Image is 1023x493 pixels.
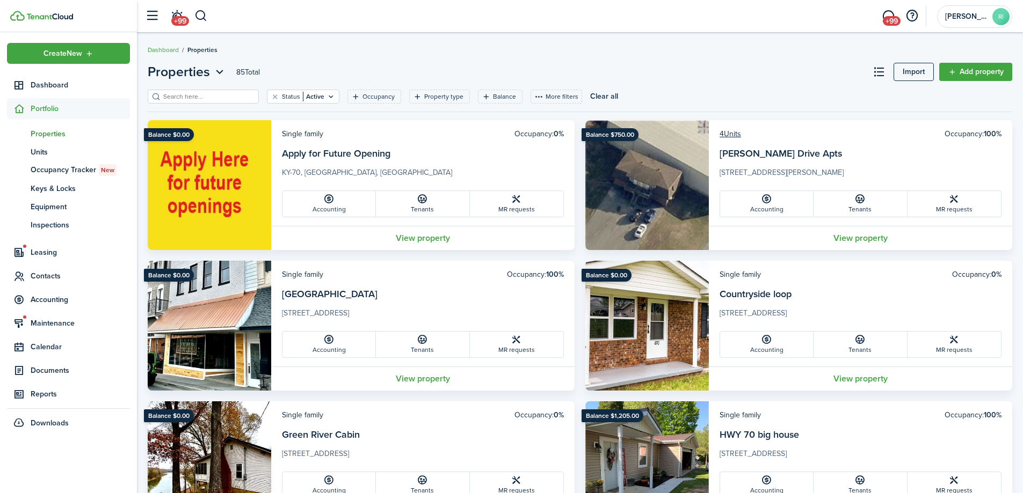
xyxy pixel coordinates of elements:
[347,90,401,104] filter-tag: Open filter
[720,448,1002,465] card-description: [STREET_ADDRESS]
[984,409,1002,421] b: 100%
[148,62,210,82] span: Properties
[142,6,162,26] button: Open sidebar
[720,307,1002,325] card-description: [STREET_ADDRESS]
[303,92,324,101] filter-tag-value: Active
[7,143,130,161] a: Units
[31,365,130,376] span: Documents
[282,146,390,160] a: Apply for Future Opening
[984,128,1002,139] b: 100%
[720,409,761,421] card-header-left: Single family
[171,16,189,26] span: +99
[582,269,632,282] ribbon: Balance $0.00
[31,201,130,212] span: Equipment
[470,332,563,357] a: MR requests
[7,161,130,179] a: Occupancy TrackerNew
[945,128,1002,139] card-header-right: Occupancy:
[31,388,130,400] span: Reports
[531,90,582,104] button: More filters
[31,79,130,91] span: Dashboard
[31,183,130,194] span: Keys & Locks
[7,216,130,234] a: Inspections
[376,191,469,217] a: Tenants
[424,92,463,101] filter-tag-label: Property type
[376,332,469,357] a: Tenants
[878,3,898,30] a: Messaging
[166,3,187,30] a: Notifications
[282,92,300,101] filter-tag-label: Status
[585,261,709,391] img: Property avatar
[148,120,271,250] img: Property avatar
[282,287,378,301] a: [GEOGRAPHIC_DATA]
[582,128,639,141] ribbon: Balance $750.00
[31,270,130,282] span: Contacts
[148,261,271,391] img: Property avatar
[31,219,130,231] span: Inspections
[945,409,1002,421] card-header-right: Occupancy:
[478,90,523,104] filter-tag: Open filter
[992,8,1010,25] avatar-text: RI
[903,7,921,25] button: Open resource center
[282,269,323,280] card-header-left: Single family
[952,269,1002,280] card-header-right: Occupancy:
[282,167,564,184] card-description: KY-70, [GEOGRAPHIC_DATA], [GEOGRAPHIC_DATA]
[362,92,395,101] filter-tag-label: Occupancy
[236,67,260,78] header-page-total: 85 Total
[7,179,130,197] a: Keys & Locks
[43,50,82,57] span: Create New
[282,409,323,421] card-header-left: Single family
[720,146,842,160] a: [PERSON_NAME] Drive Apts
[282,428,360,442] a: Green River Cabin
[720,191,814,217] a: Accounting
[148,45,179,55] a: Dashboard
[101,165,114,175] span: New
[883,16,901,26] span: +99
[507,269,564,280] card-header-right: Occupancy:
[144,269,194,282] ribbon: Balance $0.00
[271,226,575,250] a: View property
[894,63,934,81] a: Import
[282,332,376,357] a: Accounting
[7,43,130,64] button: Open menu
[144,128,194,141] ribbon: Balance $0.00
[720,128,741,139] a: 4Units
[267,90,339,104] filter-tag: Open filter
[282,128,323,139] card-header-left: Single family
[585,120,709,250] img: Property avatar
[514,128,564,139] card-header-right: Occupancy:
[908,332,1001,357] a: MR requests
[31,247,130,258] span: Leasing
[31,341,130,352] span: Calendar
[709,366,1012,391] a: View property
[7,124,130,143] a: Properties
[720,332,814,357] a: Accounting
[720,287,792,301] a: Countryside loop
[470,191,563,217] a: MR requests
[493,92,516,101] filter-tag-label: Balance
[187,45,217,55] span: Properties
[814,332,907,357] a: Tenants
[31,164,130,176] span: Occupancy Tracker
[814,191,907,217] a: Tenants
[31,417,69,429] span: Downloads
[271,92,280,101] button: Clear filter
[7,197,130,216] a: Equipment
[31,318,130,329] span: Maintenance
[945,13,988,20] span: RANDALL INVESTMENT PROPERTIES
[939,63,1012,81] a: Add property
[720,428,799,442] a: HWY 70 big house
[7,384,130,404] a: Reports
[31,294,130,305] span: Accounting
[991,269,1002,280] b: 0%
[7,75,130,95] a: Dashboard
[148,62,227,82] portfolio-header-page-nav: Properties
[144,409,194,422] ribbon: Balance $0.00
[194,7,208,25] button: Search
[26,13,73,20] img: TenantCloud
[409,90,470,104] filter-tag: Open filter
[590,90,618,104] button: Clear all
[10,11,25,21] img: TenantCloud
[31,128,130,139] span: Properties
[31,103,130,114] span: Portfolio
